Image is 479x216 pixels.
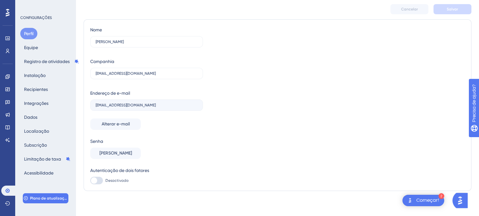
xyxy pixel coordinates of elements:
input: Endereço de e-mail [96,103,198,107]
span: Cancelar [401,7,418,12]
button: Localização [20,125,53,137]
button: Dados [20,111,41,123]
font: Limitação de taxa [24,155,61,163]
span: Plano de atualização [30,196,68,201]
button: Equipe [20,42,42,53]
button: Alterar e-mail [90,118,141,130]
button: Instalação [20,70,49,81]
button: Plano de atualização [23,193,68,203]
div: Começar! [416,197,439,204]
button: Salvar [433,4,471,14]
div: 2 [438,193,444,199]
button: Integrações [20,98,52,109]
button: Subscrição [20,139,51,151]
img: launcher-image-alternative-text [406,197,414,204]
button: Recipientes [20,84,52,95]
input: Nome da empresa [96,71,198,76]
span: Precisa de ajuda? [15,2,53,9]
button: Registro de atividades [20,56,83,67]
span: Salvar [447,7,458,12]
div: Autenticação de dois fatores [90,167,203,174]
button: [PERSON_NAME] [90,148,141,159]
div: Senha [90,137,203,145]
input: Nome Sobrenome [96,40,198,44]
div: Abra o Get Started! lista de verificação, módulos restantes: 3 [402,195,444,206]
span: Alterar e-mail [102,120,130,128]
font: Registro de atividades [24,58,70,65]
button: Cancelar [390,4,428,14]
button: Acessibilidade [20,167,57,179]
button: Perfil [20,28,37,39]
div: Nome [90,26,102,34]
button: Limitação de taxa [20,153,74,165]
div: CONFIGURAÇÕES [20,15,72,20]
iframe: UserGuiding AI Assistant Launcher [452,191,471,210]
div: Endereço de e-mail [90,89,130,97]
span: Desactivado [105,178,129,183]
div: Companhia [90,58,114,65]
span: [PERSON_NAME] [99,149,132,157]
